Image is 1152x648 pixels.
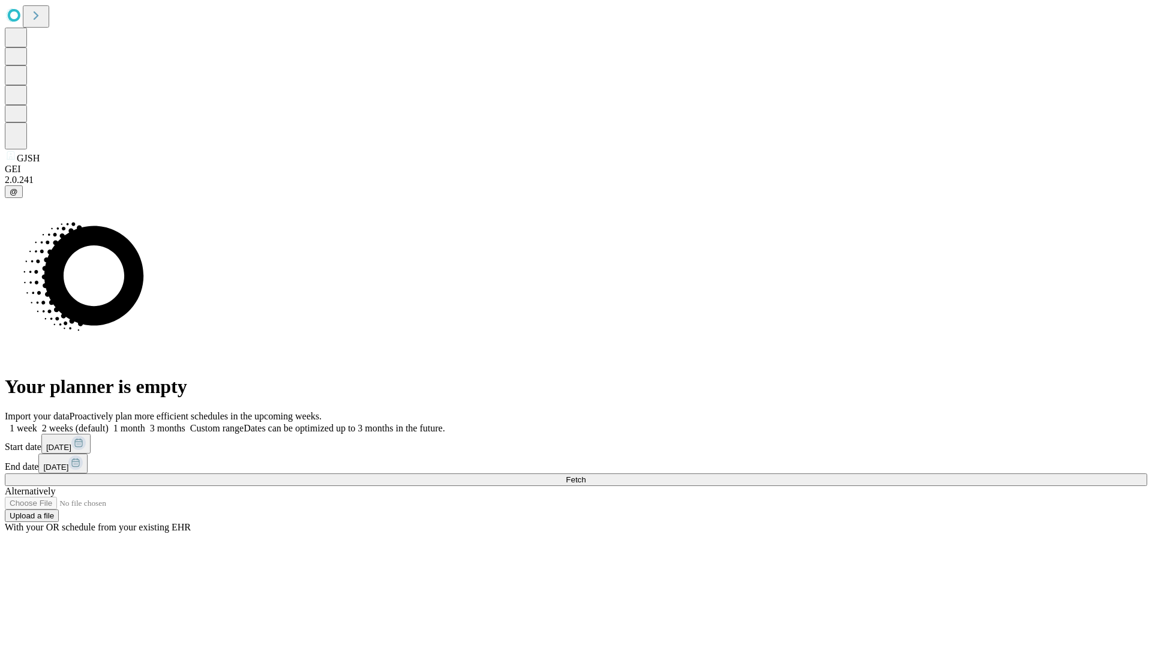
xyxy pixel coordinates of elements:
h1: Your planner is empty [5,376,1147,398]
span: GJSH [17,153,40,163]
span: 2 weeks (default) [42,423,109,433]
button: Upload a file [5,509,59,522]
div: 2.0.241 [5,175,1147,185]
div: GEI [5,164,1147,175]
span: Dates can be optimized up to 3 months in the future. [244,423,445,433]
button: @ [5,185,23,198]
span: Import your data [5,411,70,421]
span: [DATE] [46,443,71,452]
span: Proactively plan more efficient schedules in the upcoming weeks. [70,411,322,421]
span: With your OR schedule from your existing EHR [5,522,191,532]
button: [DATE] [38,454,88,473]
span: Fetch [566,475,586,484]
span: Alternatively [5,486,55,496]
span: @ [10,187,18,196]
span: 3 months [150,423,185,433]
span: 1 month [113,423,145,433]
span: [DATE] [43,463,68,472]
button: Fetch [5,473,1147,486]
span: Custom range [190,423,244,433]
div: Start date [5,434,1147,454]
span: 1 week [10,423,37,433]
div: End date [5,454,1147,473]
button: [DATE] [41,434,91,454]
